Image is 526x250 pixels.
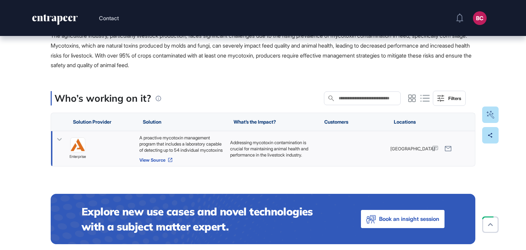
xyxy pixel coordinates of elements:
[73,119,111,125] span: Solution Provider
[324,119,348,125] span: Customers
[390,146,435,152] span: [GEOGRAPHIC_DATA]
[433,91,466,106] button: Filters
[32,14,78,27] a: entrapeer-logo
[230,139,314,214] p: Addressing mycotoxin contamination is crucial for maintaining animal health and performance in th...
[139,135,223,153] div: A proactive mycotoxin management program that includes a laboratory capable of detecting up to 54...
[82,204,334,234] h4: Explore new use cases and novel technologies with a subject matter expert.
[70,137,85,152] a: image
[473,11,487,25] button: BC
[394,119,416,125] span: Locations
[143,119,161,125] span: Solution
[234,119,276,125] span: What’s the Impact?
[448,96,461,101] div: Filters
[70,154,86,160] span: enterprise
[71,138,85,152] img: image
[361,210,444,228] button: Book an insight session
[99,14,119,23] button: Contact
[139,157,223,163] a: View Source
[379,214,439,224] span: Book an insight session
[54,91,151,105] p: Who’s working on it?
